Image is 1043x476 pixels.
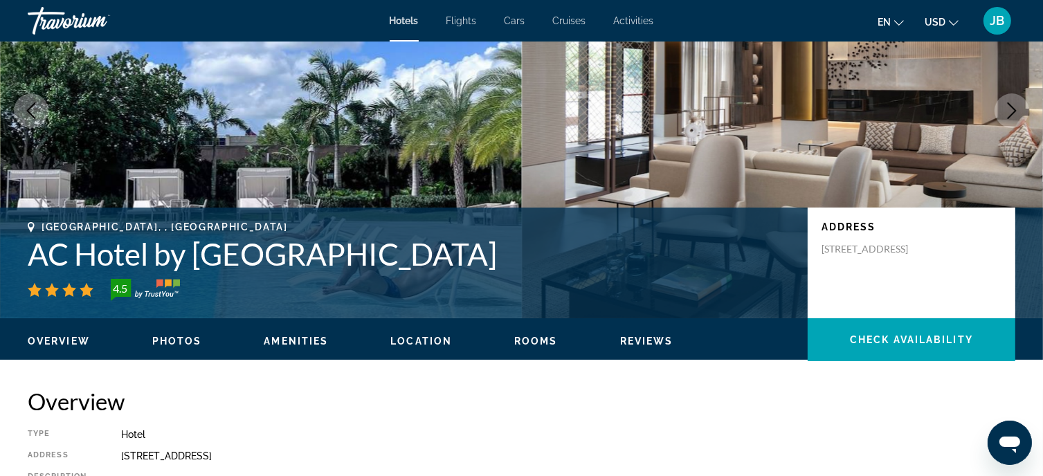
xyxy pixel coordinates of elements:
a: Hotels [390,15,419,26]
button: Location [390,335,452,347]
p: [STREET_ADDRESS] [822,243,932,255]
h2: Overview [28,387,1015,415]
button: Reviews [620,335,673,347]
button: Next image [995,93,1029,128]
div: [STREET_ADDRESS] [121,450,1015,461]
span: Overview [28,336,90,347]
a: Flights [446,15,477,26]
span: Rooms [514,336,558,347]
span: Photos [152,336,202,347]
button: User Menu [979,6,1015,35]
span: JB [990,14,1005,28]
button: Amenities [264,335,328,347]
div: Address [28,450,87,461]
div: 4.5 [107,280,134,297]
span: Check Availability [850,334,973,345]
button: Previous image [14,93,48,128]
button: Change currency [925,12,959,32]
span: [GEOGRAPHIC_DATA], , [GEOGRAPHIC_DATA] [42,221,288,232]
button: Photos [152,335,202,347]
p: Address [822,221,1001,232]
button: Overview [28,335,90,347]
div: Type [28,429,87,440]
span: Location [390,336,452,347]
iframe: Button to launch messaging window [988,421,1032,465]
div: Hotel [121,429,1015,440]
button: Rooms [514,335,558,347]
h1: AC Hotel by [GEOGRAPHIC_DATA] [28,236,794,272]
span: Reviews [620,336,673,347]
span: USD [925,17,945,28]
button: Check Availability [808,318,1015,361]
span: Amenities [264,336,328,347]
a: Cars [505,15,525,26]
a: Travorium [28,3,166,39]
a: Cruises [553,15,586,26]
img: trustyou-badge-hor.svg [111,279,180,301]
span: en [878,17,891,28]
a: Activities [614,15,654,26]
button: Change language [878,12,904,32]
